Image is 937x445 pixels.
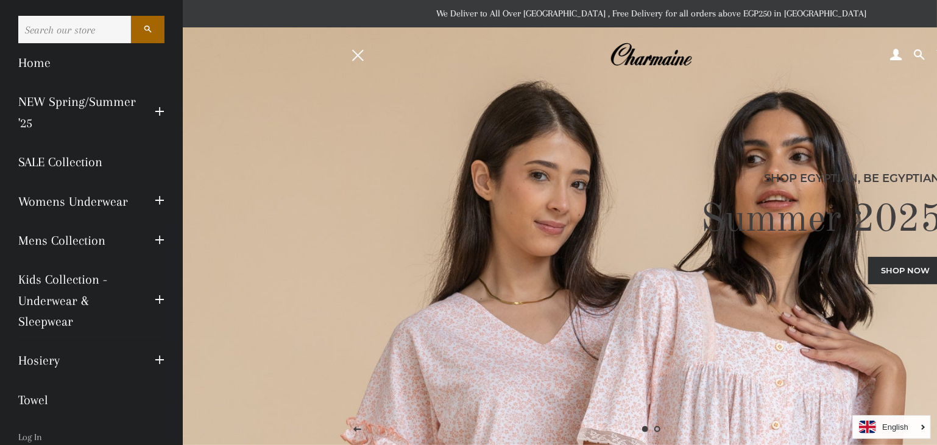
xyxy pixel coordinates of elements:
[9,182,146,221] a: Womens Underwear
[9,43,174,82] a: Home
[9,380,174,419] a: Towel
[342,415,373,445] button: Previous slide
[639,423,651,435] a: Slide 1, current
[882,423,908,431] i: English
[9,260,146,341] a: Kids Collection - Underwear & Sleepwear
[859,421,924,433] a: English
[18,16,131,43] input: Search our store
[9,82,146,142] a: NEW Spring/Summer '25
[9,341,146,380] a: Hosiery
[9,142,174,181] a: SALE Collection
[651,423,663,435] a: Load slide 2
[610,41,692,68] img: Charmaine Egypt
[9,221,146,260] a: Mens Collection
